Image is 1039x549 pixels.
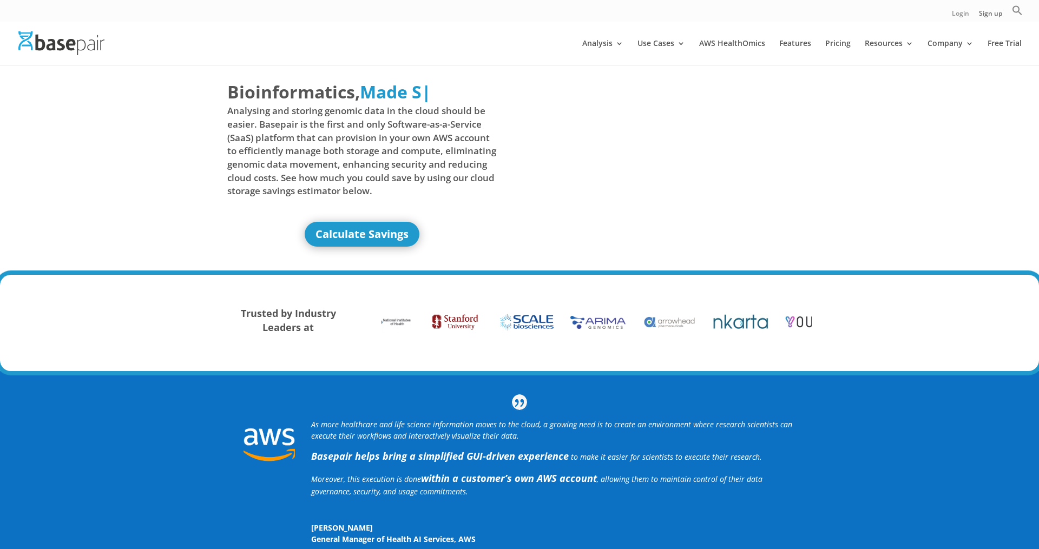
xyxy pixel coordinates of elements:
[952,10,969,22] a: Login
[18,31,104,55] img: Basepair
[421,472,597,485] b: within a customer’s own AWS account
[360,80,422,103] span: Made S
[637,39,685,65] a: Use Cases
[865,39,913,65] a: Resources
[979,10,1002,22] a: Sign up
[311,449,569,462] strong: Basepair helps bring a simplified GUI-driven experience
[311,474,762,497] span: Moreover, this execution is done , allowing them to maintain control of their data governance, se...
[227,104,497,197] span: Analysing and storing genomic data in the cloud should be easier. Basepair is the first and only ...
[1012,5,1023,22] a: Search Icon Link
[528,80,797,231] iframe: Basepair - NGS Analysis Simplified
[227,80,360,104] span: Bioinformatics,
[928,39,974,65] a: Company
[985,495,1026,536] iframe: Drift Widget Chat Controller
[779,39,811,65] a: Features
[571,452,762,462] span: to make it easier for scientists to execute their research.
[988,39,1022,65] a: Free Trial
[825,39,851,65] a: Pricing
[454,534,456,544] span: ,
[311,419,792,441] i: As more healthcare and life science information moves to the cloud, a growing need is to create a...
[311,522,795,533] span: [PERSON_NAME]
[241,307,336,334] strong: Trusted by Industry Leaders at
[699,39,765,65] a: AWS HealthOmics
[582,39,623,65] a: Analysis
[1012,5,1023,16] svg: Search
[422,80,431,103] span: |
[458,534,476,544] span: AWS
[311,534,454,544] span: General Manager of Health AI Services
[305,222,419,247] a: Calculate Savings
